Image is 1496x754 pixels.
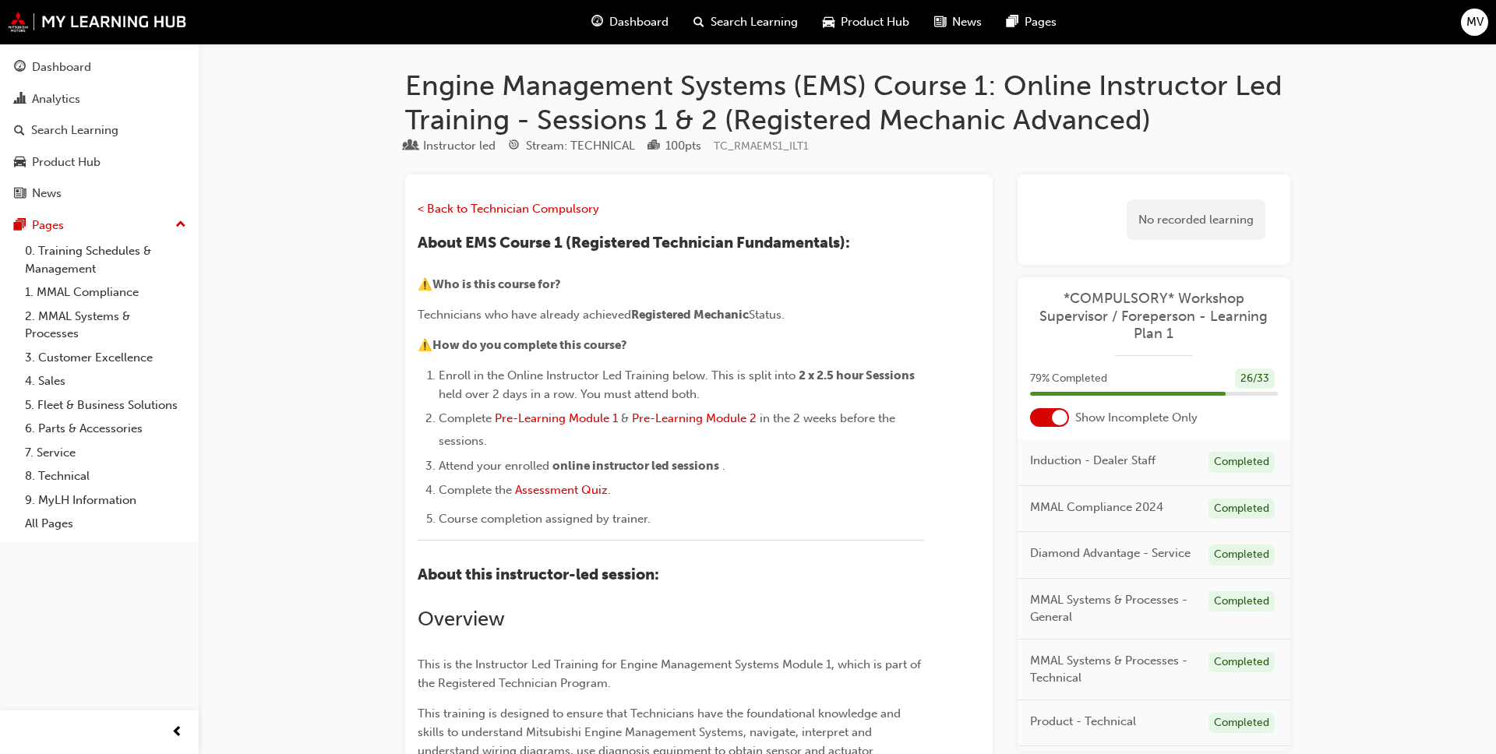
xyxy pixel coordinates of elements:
[439,459,549,473] span: Attend your enrolled
[8,12,187,32] img: mmal
[1075,409,1198,427] span: Show Incomplete Only
[439,411,492,425] span: Complete
[14,93,26,107] span: chart-icon
[14,219,26,233] span: pages-icon
[515,483,611,497] a: Assessment Quiz.
[508,136,635,156] div: Stream
[439,483,512,497] span: Complete the
[552,459,719,473] span: online instructor led sessions
[631,308,749,322] span: Registered Mechanic
[418,657,924,690] span: This is the Instructor Led Training for Engine Management Systems Module 1, which is part of the ...
[175,215,186,235] span: up-icon
[6,148,192,177] a: Product Hub
[32,217,64,234] div: Pages
[1030,591,1196,626] span: MMAL Systems & Processes - General
[31,122,118,139] div: Search Learning
[19,488,192,513] a: 9. MyLH Information
[6,179,192,208] a: News
[922,6,994,38] a: news-iconNews
[495,411,618,425] a: Pre-Learning Module 1
[6,211,192,240] button: Pages
[32,58,91,76] div: Dashboard
[418,202,599,216] a: < Back to Technician Compulsory
[1127,199,1265,241] div: No recorded learning
[439,512,651,526] span: Course completion assigned by trainer.
[693,12,704,32] span: search-icon
[711,13,798,31] span: Search Learning
[1025,13,1057,31] span: Pages
[508,139,520,153] span: target-icon
[439,368,796,382] span: Enroll in the Online Instructor Led Training below. This is split into
[19,280,192,305] a: 1. MMAL Compliance
[32,153,101,171] div: Product Hub
[19,512,192,536] a: All Pages
[823,12,834,32] span: car-icon
[418,565,659,583] span: About this instructor-led session:
[952,13,982,31] span: News
[418,607,505,631] span: Overview
[6,116,192,145] a: Search Learning
[579,6,681,38] a: guage-iconDashboard
[405,69,1290,136] h1: Engine Management Systems (EMS) Course 1: Online Instructor Led Training - Sessions 1 & 2 (Regist...
[423,137,496,155] div: Instructor led
[1030,499,1163,516] span: MMAL Compliance 2024
[171,723,183,742] span: prev-icon
[526,137,635,155] div: Stream: TECHNICAL
[632,411,757,425] a: Pre-Learning Module 2
[621,411,629,425] span: &
[1208,713,1275,734] div: Completed
[19,239,192,280] a: 0. Training Schedules & Management
[1208,499,1275,520] div: Completed
[591,12,603,32] span: guage-icon
[14,156,26,170] span: car-icon
[647,136,701,156] div: Points
[647,139,659,153] span: podium-icon
[810,6,922,38] a: car-iconProduct Hub
[1235,368,1275,389] div: 26 / 33
[1030,370,1107,388] span: 79 % Completed
[19,464,192,488] a: 8. Technical
[799,368,915,382] span: 2 x 2.5 hour Sessions
[609,13,669,31] span: Dashboard
[681,6,810,38] a: search-iconSearch Learning
[1030,652,1196,687] span: MMAL Systems & Processes - Technical
[6,85,192,114] a: Analytics
[1208,591,1275,612] div: Completed
[432,338,627,352] span: How do you complete this course?
[405,136,496,156] div: Type
[19,305,192,346] a: 2. MMAL Systems & Processes
[665,137,701,155] div: 100 pts
[405,139,417,153] span: learningResourceType_INSTRUCTOR_LED-icon
[749,308,785,322] span: Status.
[14,124,25,138] span: search-icon
[6,53,192,82] a: Dashboard
[1466,13,1484,31] span: MV
[418,308,631,322] span: Technicians who have already achieved
[19,393,192,418] a: 5. Fleet & Business Solutions
[1030,290,1278,343] a: *COMPULSORY* Workshop Supervisor / Foreperson - Learning Plan 1
[32,90,80,108] div: Analytics
[1007,12,1018,32] span: pages-icon
[432,277,561,291] span: Who is this course for?
[1030,713,1136,731] span: Product - Technical
[994,6,1069,38] a: pages-iconPages
[418,338,432,352] span: ⚠️
[1461,9,1488,36] button: MV
[722,459,725,473] span: .
[1030,544,1191,562] span: Diamond Advantage - Service
[714,139,809,153] span: Learning resource code
[19,346,192,370] a: 3. Customer Excellence
[14,187,26,201] span: news-icon
[19,441,192,465] a: 7. Service
[439,387,700,401] span: held over 2 days in a row. You must attend both.
[32,185,62,203] div: News
[6,50,192,211] button: DashboardAnalyticsSearch LearningProduct HubNews
[19,369,192,393] a: 4. Sales
[418,277,432,291] span: ⚠️
[1208,452,1275,473] div: Completed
